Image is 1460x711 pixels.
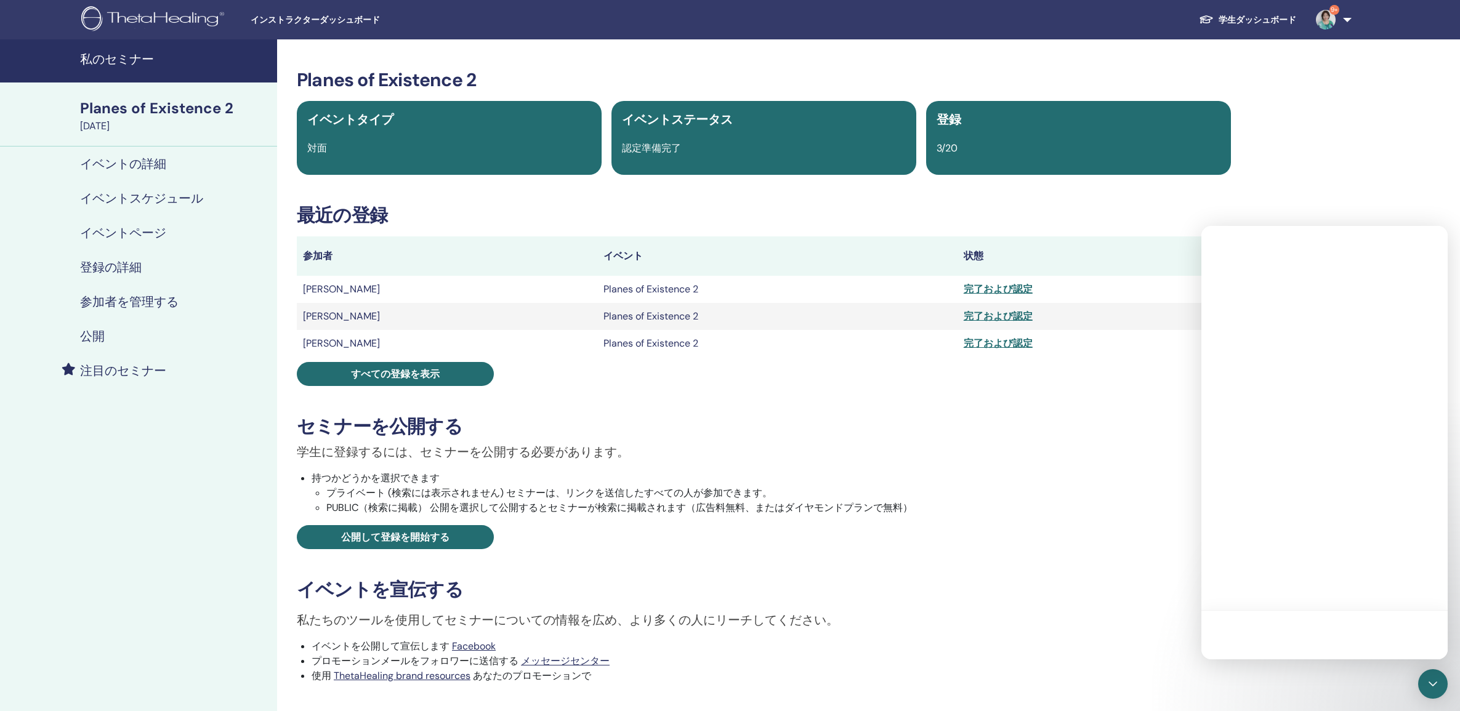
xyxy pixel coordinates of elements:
[312,669,1231,683] li: 使用 あなたのプロモーションで
[597,330,958,357] td: Planes of Existence 2
[80,98,270,119] div: Planes of Existence 2
[1418,669,1448,699] div: Open Intercom Messenger
[80,156,166,171] h4: イベントの詳細
[326,486,1231,500] li: プライベート (検索には表示されません) セミナーは、リンクを送信したすべての人が参加できます。
[1189,9,1306,31] a: 学生ダッシュボード
[297,611,1231,629] p: 私たちのツールを使用してセミナーについての情報を広め、より多くの人にリーチしてください。
[80,52,270,66] h4: 私のセミナー
[622,142,681,155] span: 認定準備完了
[297,276,597,303] td: [PERSON_NAME]
[1329,5,1339,15] span: 9+
[937,111,961,127] span: 登録
[622,111,733,127] span: イベントステータス
[964,309,1225,324] div: 完了および認定
[80,119,270,134] div: [DATE]
[326,500,1231,515] li: PUBLIC（検索に掲載） 公開を選択して公開するとセミナーが検索に掲載されます（広告料無料、またはダイヤモンドプランで無料）
[297,525,494,549] a: 公開して登録を開始する
[80,191,203,206] h4: イベントスケジュール
[297,236,597,276] th: 参加者
[297,362,494,386] a: すべての登録を表示
[964,336,1225,351] div: 完了および認定
[307,142,327,155] span: 対面
[297,579,1231,601] h3: イベントを宣伝する
[80,294,179,309] h4: 参加者を管理する
[1316,10,1336,30] img: default.jpg
[73,98,277,134] a: Planes of Existence 2[DATE]
[297,416,1231,438] h3: セミナーを公開する
[351,368,440,380] span: すべての登録を表示
[1201,226,1448,659] iframe: Intercom live chat
[597,303,958,330] td: Planes of Existence 2
[937,142,958,155] span: 3/20
[312,654,1231,669] li: プロモーションメールをフォロワーに送信する
[312,471,1231,515] li: 持つかどうかを選択できます
[80,225,166,240] h4: イベントページ
[297,69,1231,91] h3: Planes of Existence 2
[521,654,610,667] a: メッセージセンター
[297,204,1231,227] h3: 最近の登録
[341,531,450,544] span: 公開して登録を開始する
[597,276,958,303] td: Planes of Existence 2
[297,443,1231,461] p: 学生に登録するには、セミナーを公開する必要があります。
[312,639,1231,654] li: イベントを公開して宣伝します
[80,363,166,378] h4: 注目のセミナー
[307,111,393,127] span: イベントタイプ
[251,14,435,26] span: インストラクターダッシュボード
[297,303,597,330] td: [PERSON_NAME]
[80,260,142,275] h4: 登録の詳細
[80,329,105,343] h4: 公開
[958,236,1231,276] th: 状態
[964,282,1225,297] div: 完了および認定
[81,6,228,34] img: logo.png
[597,236,958,276] th: イベント
[297,330,597,357] td: [PERSON_NAME]
[452,640,496,653] a: Facebook
[1199,14,1214,25] img: graduation-cap-white.svg
[334,669,470,682] a: ThetaHealing brand resources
